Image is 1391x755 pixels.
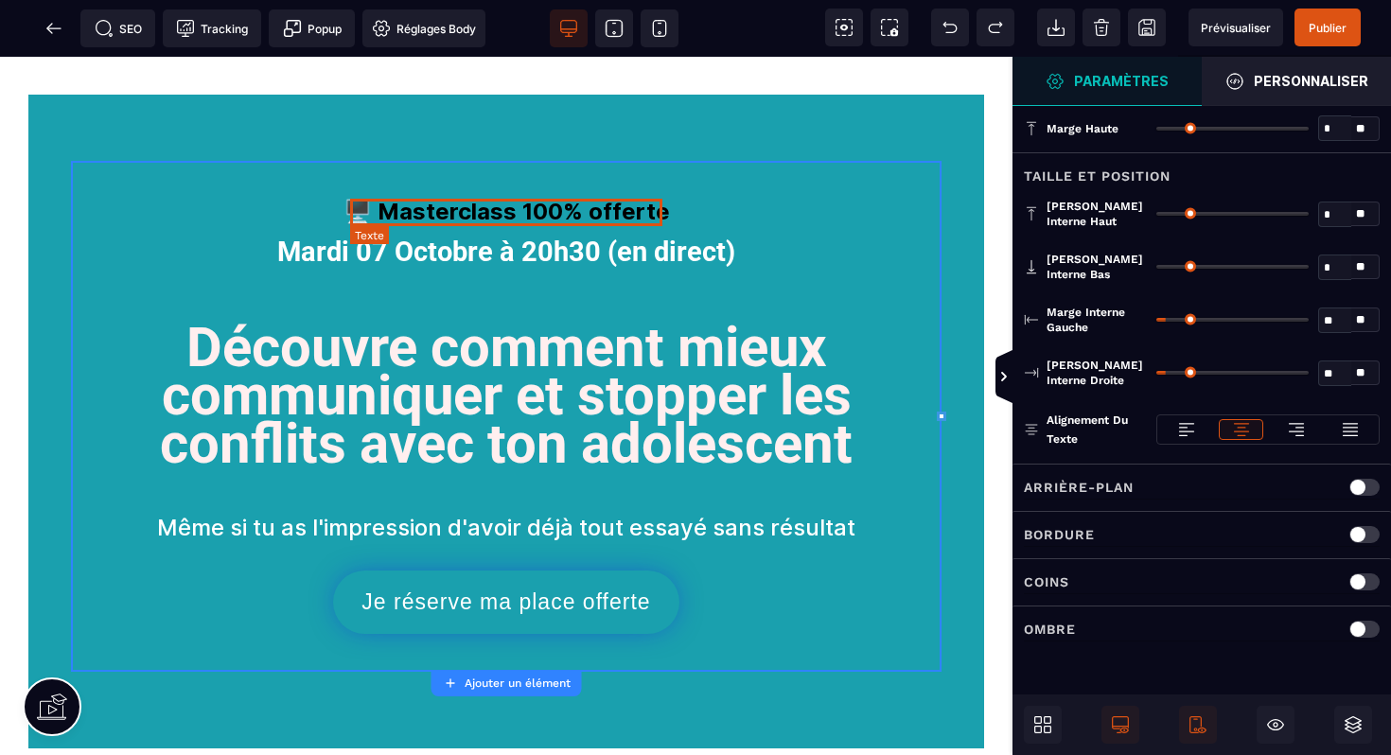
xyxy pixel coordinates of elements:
[1179,706,1217,744] span: Afficher le mobile
[30,49,45,64] img: website_grey.svg
[1189,9,1283,46] span: Aperçu
[1024,618,1076,641] p: Ombre
[97,112,146,124] div: Domaine
[465,676,571,690] strong: Ajouter un élément
[269,9,355,47] span: Créer une alerte modale
[53,30,93,45] div: v 4.0.25
[163,9,261,47] span: Code de suivi
[1047,252,1147,282] span: [PERSON_NAME] interne bas
[333,514,678,577] button: Je réserve ma place offerte
[550,9,588,47] span: Voir bureau
[1074,74,1169,88] strong: Paramètres
[1024,706,1062,744] span: Ouvrir les blocs
[49,49,214,64] div: Domaine: [DOMAIN_NAME]
[77,110,92,125] img: tab_domain_overview_orange.svg
[1012,152,1391,187] div: Taille et position
[1202,57,1391,106] span: Ouvrir le gestionnaire de styles
[931,9,969,46] span: Défaire
[30,30,45,45] img: logo_orange.svg
[595,9,633,47] span: Voir tablette
[1012,57,1202,106] span: Ouvrir le gestionnaire de styles
[372,19,476,38] span: Réglages Body
[1047,121,1118,136] span: Marge haute
[1201,21,1271,35] span: Prévisualiser
[1309,21,1347,35] span: Publier
[1024,476,1134,499] p: Arrière-plan
[35,9,73,47] span: Retour
[176,19,248,38] span: Tracking
[80,9,155,47] span: Métadata SEO
[1254,74,1368,88] strong: Personnaliser
[362,9,485,47] span: Favicon
[431,670,582,696] button: Ajouter un élément
[1024,523,1095,546] p: Bordure
[157,457,855,484] b: Même si tu as l'impression d'avoir déjà tout essayé sans résultat
[1128,9,1166,46] span: Enregistrer
[1047,199,1147,229] span: [PERSON_NAME] interne haut
[871,9,908,46] span: Capture d'écran
[1047,305,1147,335] span: Marge interne gauche
[977,9,1014,46] span: Rétablir
[1037,9,1075,46] span: Importer
[1257,706,1294,744] span: Masquer le bloc
[85,267,927,412] h1: Découvre comment mieux communiquer et stopper les conflits avec ton adolescent
[283,19,342,38] span: Popup
[641,9,678,47] span: Voir mobile
[1024,411,1147,448] p: Alignement du texte
[343,141,670,168] b: 🖥️ Masterclass 100% offerte
[236,112,290,124] div: Mots-clés
[825,9,863,46] span: Voir les composants
[85,169,927,221] h2: Mardi 07 Octobre à 20h30 (en direct)
[1047,358,1147,388] span: [PERSON_NAME] interne droite
[95,19,142,38] span: SEO
[1334,706,1372,744] span: Ouvrir les calques
[215,110,230,125] img: tab_keywords_by_traffic_grey.svg
[1101,706,1139,744] span: Afficher le desktop
[1024,571,1069,593] p: Coins
[1012,349,1031,406] span: Afficher les vues
[1083,9,1120,46] span: Nettoyage
[1294,9,1361,46] span: Enregistrer le contenu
